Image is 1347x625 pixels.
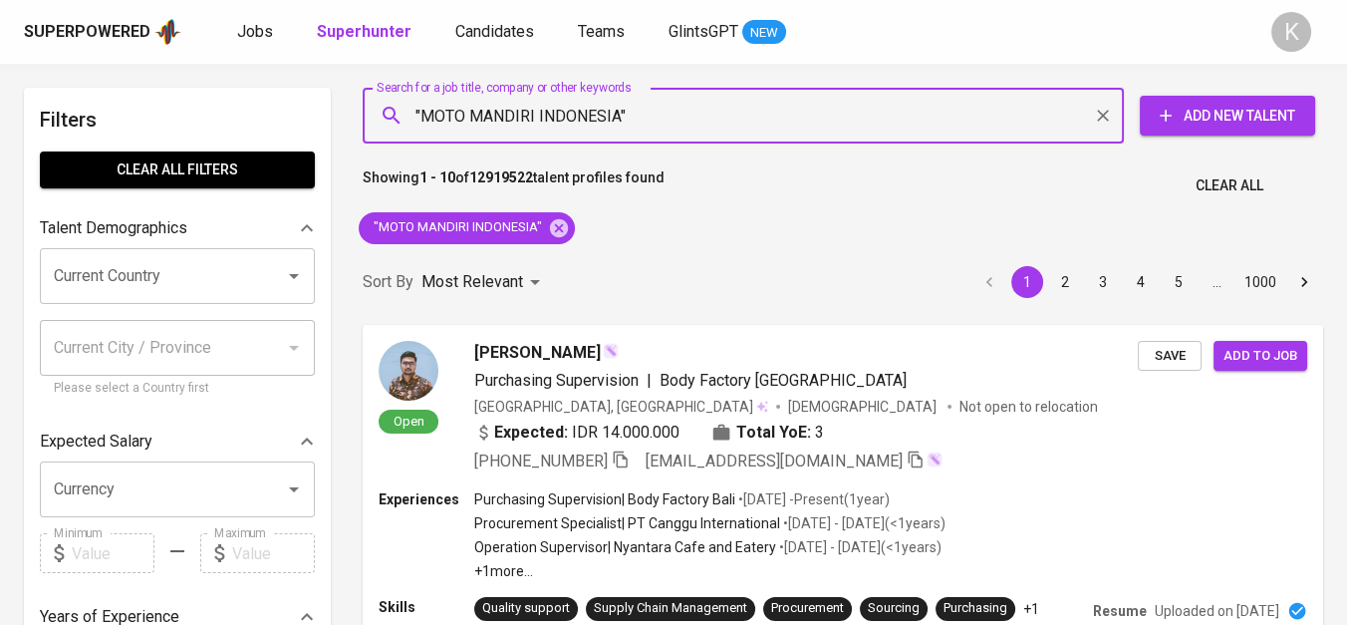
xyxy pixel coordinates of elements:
button: Go to page 4 [1125,266,1157,298]
button: Clear All filters [40,152,315,188]
span: Open [386,413,432,430]
a: Superhunter [317,20,415,45]
a: Teams [578,20,629,45]
span: Add New Talent [1156,104,1299,129]
span: NEW [742,23,786,43]
img: magic_wand.svg [927,452,943,468]
div: Supply Chain Management [594,599,747,618]
button: Save [1138,341,1202,372]
span: [EMAIL_ADDRESS][DOMAIN_NAME] [646,452,903,470]
p: Operation Supervisor | Nyantara Cafe and Eatery [474,537,776,557]
div: Most Relevant [421,264,547,301]
p: Not open to relocation [959,397,1098,417]
p: Uploaded on [DATE] [1155,601,1279,621]
div: K [1271,12,1311,52]
p: Purchasing Supervision | Body Factory Bali [474,489,735,509]
div: Quality support [482,599,570,618]
p: Procurement Specialist | PT Canggu International [474,513,780,533]
button: Open [280,475,308,503]
span: Jobs [237,22,273,41]
b: Total YoE: [736,421,811,445]
span: Teams [578,22,625,41]
button: Add New Talent [1140,96,1315,136]
img: app logo [154,17,181,47]
p: • [DATE] - Present ( 1 year ) [735,489,890,509]
p: Most Relevant [421,270,523,294]
p: Resume [1093,601,1147,621]
button: Add to job [1213,341,1307,372]
p: Experiences [379,489,474,509]
div: IDR 14.000.000 [474,421,679,445]
button: Open [280,262,308,290]
span: "MOTO MANDIRI INDONESIA" [359,218,554,237]
span: | [647,369,652,393]
p: Showing of talent profiles found [363,167,665,204]
div: [GEOGRAPHIC_DATA], [GEOGRAPHIC_DATA] [474,397,768,417]
button: Go to page 1000 [1238,266,1282,298]
div: Procurement [771,599,844,618]
p: • [DATE] - [DATE] ( <1 years ) [780,513,945,533]
span: GlintsGPT [669,22,738,41]
button: page 1 [1011,266,1043,298]
b: Expected: [494,421,568,445]
span: Clear All filters [56,157,299,182]
button: Go to next page [1288,266,1320,298]
input: Value [72,533,154,573]
b: 1 - 10 [419,169,455,185]
button: Clear [1089,102,1117,130]
span: Body Factory [GEOGRAPHIC_DATA] [660,371,907,390]
span: [PERSON_NAME] [474,341,601,365]
h6: Filters [40,104,315,136]
span: Purchasing Supervision [474,371,639,390]
a: Candidates [455,20,538,45]
p: Expected Salary [40,430,152,454]
img: magic_wand.svg [603,343,619,359]
a: Jobs [237,20,277,45]
img: dbb06347a97a73e483dfb8d7f05c49de.jpg [379,341,438,401]
p: Please select a Country first [54,379,301,399]
div: Superpowered [24,21,150,44]
span: Save [1148,345,1192,368]
button: Clear All [1188,167,1271,204]
a: GlintsGPT NEW [669,20,786,45]
div: "MOTO MANDIRI INDONESIA" [359,212,575,244]
p: • [DATE] - [DATE] ( <1 years ) [776,537,942,557]
span: Clear All [1196,173,1263,198]
button: Go to page 5 [1163,266,1195,298]
span: Add to job [1223,345,1297,368]
p: +1 [1023,599,1039,619]
b: Superhunter [317,22,411,41]
button: Go to page 2 [1049,266,1081,298]
p: Talent Demographics [40,216,187,240]
a: Superpoweredapp logo [24,17,181,47]
p: Skills [379,597,474,617]
button: Go to page 3 [1087,266,1119,298]
p: Sort By [363,270,413,294]
div: Purchasing [943,599,1007,618]
div: Sourcing [868,599,920,618]
p: +1 more ... [474,561,945,581]
b: 12919522 [469,169,533,185]
div: Talent Demographics [40,208,315,248]
span: Candidates [455,22,534,41]
div: … [1201,272,1232,292]
div: Expected Salary [40,422,315,462]
span: [PHONE_NUMBER] [474,452,608,470]
span: [DEMOGRAPHIC_DATA] [788,397,940,417]
nav: pagination navigation [970,266,1323,298]
span: 3 [815,421,824,445]
input: Value [232,533,315,573]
